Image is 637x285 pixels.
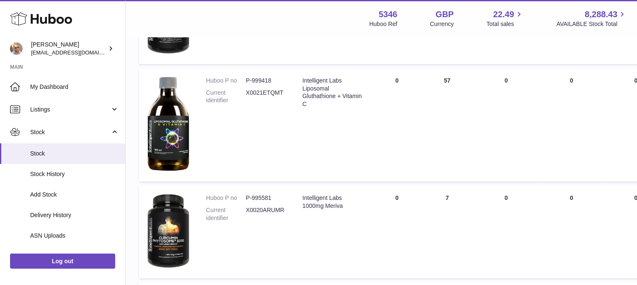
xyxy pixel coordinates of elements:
[486,9,524,28] a: 22.49 Total sales
[206,206,246,222] dt: Current identifier
[30,150,119,158] span: Stock
[302,194,364,210] div: Intelligent Labs 1000mg Meriva
[10,254,115,269] a: Log out
[246,77,286,85] dd: P-999418
[10,42,23,55] img: support@radoneltd.co.uk
[430,20,454,28] div: Currency
[472,68,540,182] td: 0
[556,20,627,28] span: AVAILABLE Stock Total
[206,77,246,85] dt: Huboo P no
[246,206,286,222] dd: X0020ARUMR
[422,186,472,278] td: 7
[372,68,422,182] td: 0
[31,41,106,57] div: [PERSON_NAME]
[246,89,286,105] dd: X0021ETQMT
[246,194,286,202] dd: P-995581
[30,106,110,114] span: Listings
[30,232,119,240] span: ASN Uploads
[369,20,397,28] div: Huboo Ref
[147,194,189,268] img: product image
[30,211,119,219] span: Delivery History
[472,186,540,278] td: 0
[30,83,119,91] span: My Dashboard
[422,68,472,182] td: 57
[30,191,119,199] span: Add Stock
[556,9,627,28] a: 8,288.43 AVAILABLE Stock Total
[540,186,603,278] td: 0
[206,194,246,202] dt: Huboo P no
[585,9,617,20] span: 8,288.43
[372,186,422,278] td: 0
[486,20,524,28] span: Total sales
[540,68,603,182] td: 0
[493,9,514,20] span: 22.49
[436,9,454,20] strong: GBP
[30,128,110,136] span: Stock
[302,77,364,109] div: Intelligent Labs Liposomal Gluthathione + Vitamin C
[147,77,189,171] img: product image
[30,170,119,178] span: Stock History
[31,49,123,56] span: [EMAIL_ADDRESS][DOMAIN_NAME]
[379,9,397,20] strong: 5346
[206,89,246,105] dt: Current identifier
